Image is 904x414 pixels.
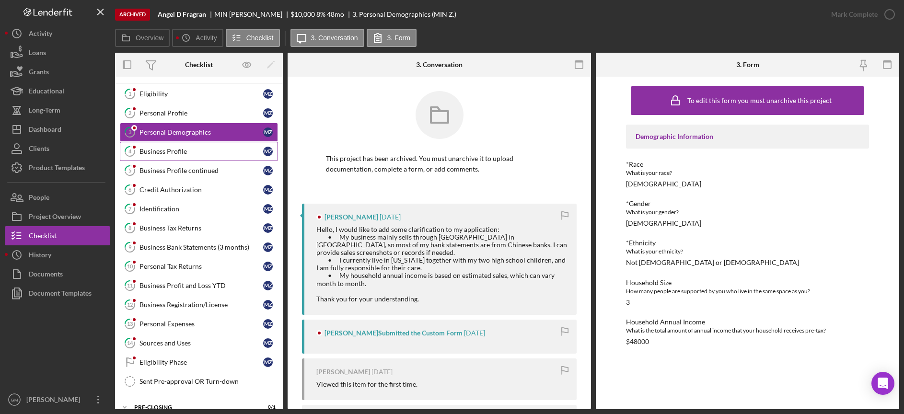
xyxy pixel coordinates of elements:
tspan: 3 [128,129,131,135]
div: History [29,245,51,267]
label: 3. Form [387,34,410,42]
div: Personal Expenses [139,320,263,328]
a: Long-Term [5,101,110,120]
div: Mark Complete [831,5,878,24]
div: What is the total amount of annual income that your household receives pre-tax? [626,326,869,335]
div: Business Bank Statements (3 months) [139,243,263,251]
div: Business Registration/License [139,301,263,309]
a: History [5,245,110,264]
div: Product Templates [29,158,85,180]
a: 7IdentificationMZ [120,199,278,218]
a: Eligibility PhaseMZ [120,353,278,372]
div: [PERSON_NAME] [325,213,378,221]
a: 13Personal ExpensesMZ [120,314,278,333]
button: Activity [172,29,223,47]
div: Dashboard [29,120,61,141]
div: [PERSON_NAME] Submitted the Custom Form [325,329,463,337]
button: Overview [115,29,170,47]
time: 2025-09-29 21:15 [371,368,393,376]
div: Project Overview [29,207,81,229]
div: What is your race? [626,168,869,178]
div: Sent Pre-approval OR Turn-down [139,378,278,385]
tspan: 6 [128,186,132,193]
a: 4Business ProfileMZ [120,142,278,161]
a: Activity [5,24,110,43]
div: To edit this form you must unarchive this project [687,97,832,104]
div: MIN [PERSON_NAME] [214,11,290,18]
div: How many people are supported by you who live in the same space as you? [626,287,869,296]
div: Business Profile [139,148,263,155]
div: Long-Term [29,101,60,122]
label: Overview [136,34,163,42]
label: 3. Conversation [311,34,358,42]
a: 11Business Profit and Loss YTDMZ [120,276,278,295]
div: M Z [263,166,273,175]
button: Loans [5,43,110,62]
div: Grants [29,62,49,84]
div: Personal Profile [139,109,263,117]
button: Dashboard [5,120,110,139]
div: [PERSON_NAME] [316,368,370,376]
div: Business Profit and Loss YTD [139,282,263,289]
div: M Z [263,89,273,99]
div: Document Templates [29,284,92,305]
time: 2025-09-29 21:27 [380,213,401,221]
div: What is your gender? [626,207,869,217]
div: [DEMOGRAPHIC_DATA] [626,219,701,227]
div: M Z [263,127,273,137]
div: *Race [626,161,869,168]
tspan: 13 [127,321,133,327]
a: Educational [5,81,110,101]
div: Business Profile continued [139,167,263,174]
div: [DEMOGRAPHIC_DATA] [626,180,701,188]
button: Mark Complete [822,5,899,24]
a: Sent Pre-approval OR Turn-down [120,372,278,391]
button: Clients [5,139,110,158]
div: Eligibility [139,90,263,98]
div: Household Annual Income [626,318,869,326]
tspan: 2 [128,110,131,116]
button: Checklist [5,226,110,245]
tspan: 12 [127,301,133,308]
tspan: 5 [128,167,131,173]
div: Activity [29,24,52,46]
a: 12Business Registration/LicenseMZ [120,295,278,314]
tspan: 14 [127,340,133,346]
button: Checklist [226,29,280,47]
a: Documents [5,264,110,284]
a: 2Personal ProfileMZ [120,103,278,123]
button: Document Templates [5,284,110,303]
div: Educational [29,81,64,103]
label: Activity [196,34,217,42]
div: Sources and Uses [139,339,263,347]
div: *Ethnicity [626,239,869,247]
div: Household Size [626,279,869,287]
button: People [5,188,110,207]
button: Project Overview [5,207,110,226]
div: 48 mo [327,11,344,18]
div: 3. Form [736,61,759,69]
div: M Z [263,108,273,118]
a: 1EligibilityMZ [120,84,278,103]
tspan: 11 [127,282,133,288]
a: 8Business Tax ReturnsMZ [120,218,278,238]
tspan: 4 [128,148,132,154]
div: Checklist [29,226,57,248]
a: 3Personal DemographicsMZ [120,123,278,142]
tspan: 9 [128,244,132,250]
text: GM [11,397,18,402]
b: Angel D Fragran [158,11,206,18]
div: M Z [263,223,273,233]
div: 0 / 1 [258,404,276,410]
div: M Z [263,242,273,252]
div: Clients [29,139,49,161]
label: Checklist [246,34,274,42]
div: Business Tax Returns [139,224,263,232]
button: Grants [5,62,110,81]
div: Eligibility Phase [139,358,263,366]
div: M Z [263,147,273,156]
